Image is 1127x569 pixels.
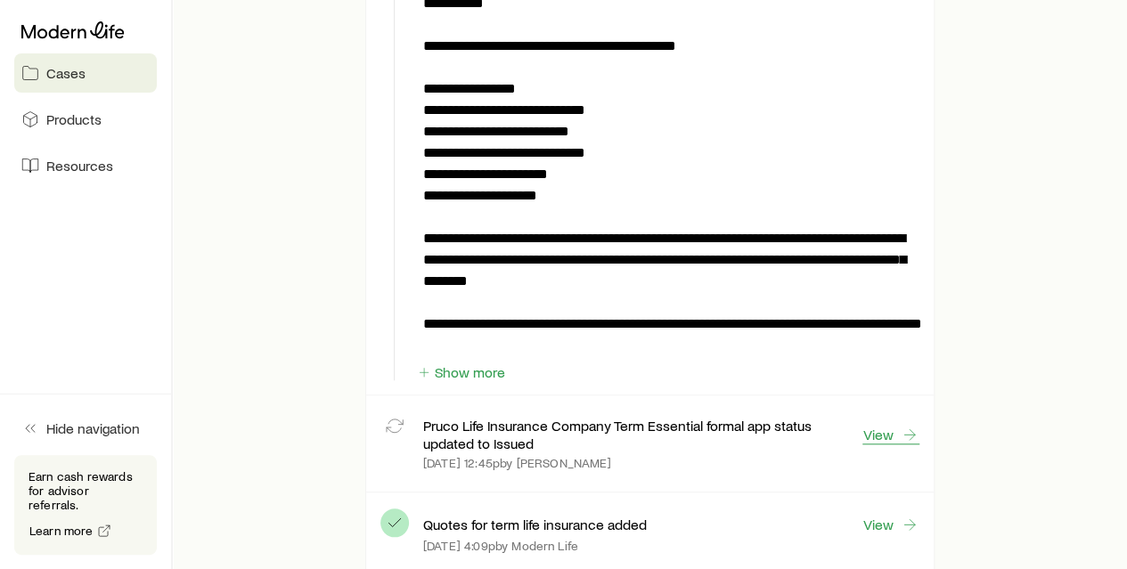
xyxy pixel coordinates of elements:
[46,419,140,437] span: Hide navigation
[29,469,143,512] p: Earn cash rewards for advisor referrals.
[14,409,157,448] button: Hide navigation
[46,64,86,82] span: Cases
[423,456,612,470] p: [DATE] 12:45p by [PERSON_NAME]
[29,524,94,537] span: Learn more
[862,425,919,444] a: View
[423,417,862,452] p: Pruco Life Insurance Company Term Essential formal app status updated to Issued
[14,455,157,555] div: Earn cash rewards for advisor referrals.Learn more
[416,364,506,381] button: Show more
[862,515,919,534] a: View
[46,157,113,175] span: Resources
[14,100,157,139] a: Products
[14,53,157,93] a: Cases
[46,110,102,128] span: Products
[14,146,157,185] a: Resources
[423,539,578,553] p: [DATE] 4:09p by Modern Life
[423,516,647,533] p: Quotes for term life insurance added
